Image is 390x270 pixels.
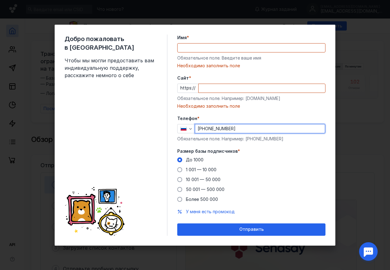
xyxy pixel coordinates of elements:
[177,55,325,61] div: Обязательное поле. Введите ваше имя
[177,103,325,109] div: Необходимо заполнить поле
[186,157,203,162] span: До 1000
[186,209,235,215] button: У меня есть промокод
[186,187,224,192] span: 50 001 — 500 000
[186,209,235,214] span: У меня есть промокод
[186,167,216,172] span: 1 001 — 10 000
[239,227,264,232] span: Отправить
[186,197,218,202] span: Более 500 000
[65,57,157,79] span: Чтобы мы могли предоставить вам индивидуальную поддержку, расскажите немного о себе
[177,223,325,236] button: Отправить
[177,95,325,102] div: Обязательное поле. Например: [DOMAIN_NAME]
[186,177,220,182] span: 10 001 — 50 000
[65,35,157,52] span: Добро пожаловать в [GEOGRAPHIC_DATA]
[177,136,325,142] div: Обязательное поле. Например: [PHONE_NUMBER]
[177,148,238,154] span: Размер базы подписчиков
[177,75,189,81] span: Cайт
[177,35,187,41] span: Имя
[177,115,197,122] span: Телефон
[177,63,325,69] div: Необходимо заполнить поле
